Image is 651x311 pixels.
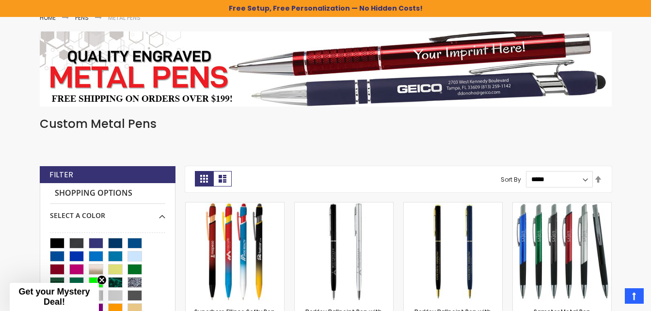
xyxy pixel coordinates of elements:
[40,14,56,22] a: Home
[18,287,90,307] span: Get your Mystery Deal!
[513,202,611,301] img: Samster Metal Pen
[513,202,611,210] a: Samster Metal Pen
[10,283,99,311] div: Get your Mystery Deal!Close teaser
[40,31,612,107] img: Metal Pens
[97,275,107,285] button: Close teaser
[40,116,612,132] h1: Custom Metal Pens
[50,204,165,220] div: Select A Color
[625,288,644,304] a: Top
[186,202,284,301] img: Superhero Ellipse Softy Pen with Stylus - Laser Engraved
[50,183,165,204] strong: Shopping Options
[108,14,141,22] strong: Metal Pens
[295,202,393,210] a: Berkley Ballpoint Pen with Chrome Trim
[49,170,73,180] strong: Filter
[295,202,393,301] img: Berkley Ballpoint Pen with Chrome Trim
[75,14,89,22] a: Pens
[186,202,284,210] a: Superhero Ellipse Softy Pen with Stylus - Laser Engraved
[404,202,502,301] img: Berkley Ballpoint Pen with Gold Trim
[404,202,502,210] a: Berkley Ballpoint Pen with Gold Trim
[195,171,213,187] strong: Grid
[501,175,521,183] label: Sort By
